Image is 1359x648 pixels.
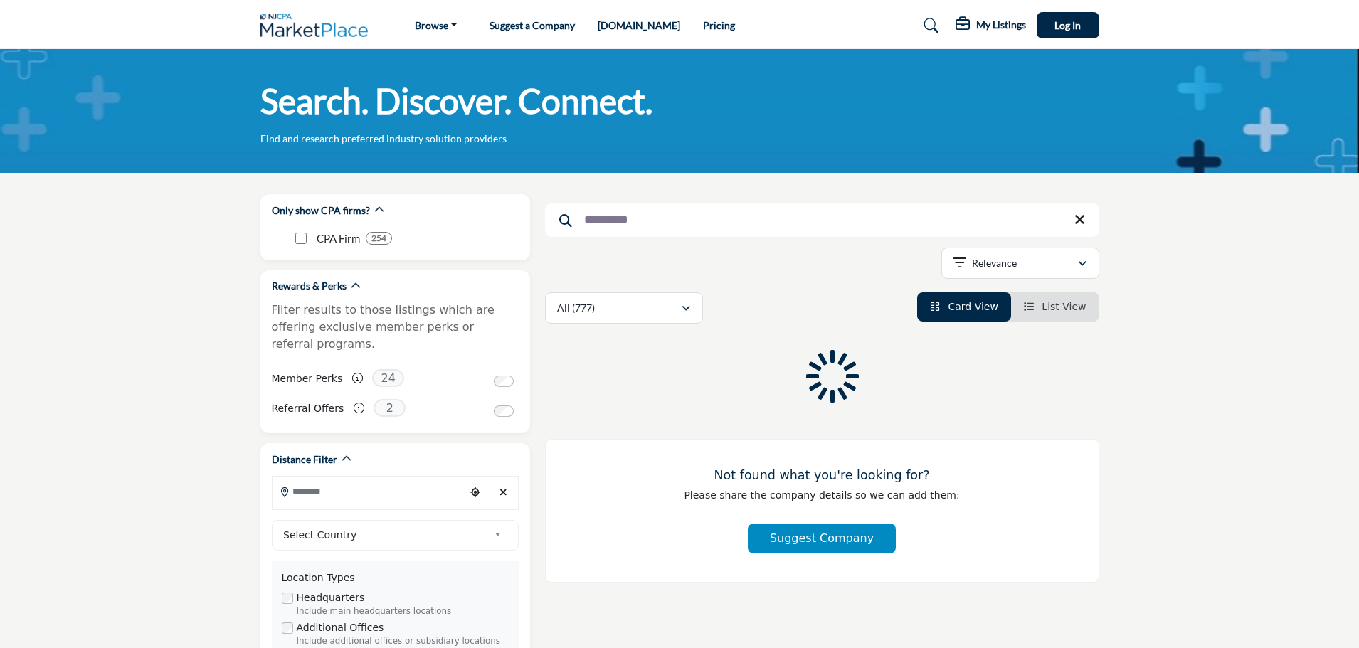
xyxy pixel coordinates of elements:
[260,79,652,123] h1: Search. Discover. Connect.
[956,17,1026,34] div: My Listings
[297,635,509,648] div: Include additional offices or subsidiary locations
[770,531,874,545] span: Suggest Company
[490,19,575,31] a: Suggest a Company
[317,230,360,247] p: CPA Firm: CPA Firm
[545,292,703,324] button: All (777)
[272,203,370,218] h2: Only show CPA firms?
[282,570,509,585] div: Location Types
[297,620,384,635] label: Additional Offices
[910,14,948,37] a: Search
[598,19,680,31] a: [DOMAIN_NAME]
[260,132,507,146] p: Find and research preferred industry solution providers
[1037,12,1099,38] button: Log In
[465,477,486,508] div: Choose your current location
[494,376,514,387] input: Switch to Member Perks
[295,233,307,244] input: CPA Firm checkbox
[272,279,347,293] h2: Rewards & Perks
[684,489,959,501] span: Please share the company details so we can add them:
[372,369,404,387] span: 24
[557,301,595,315] p: All (777)
[405,16,467,36] a: Browse
[272,452,337,467] h2: Distance Filter
[917,292,1011,322] li: Card View
[272,302,519,353] p: Filter results to those listings which are offering exclusive member perks or referral programs.
[493,477,514,508] div: Clear search location
[272,396,344,421] label: Referral Offers
[297,590,365,605] label: Headquarters
[272,366,343,391] label: Member Perks
[260,14,376,37] img: Site Logo
[297,605,509,618] div: Include main headquarters locations
[948,301,998,312] span: Card View
[545,203,1099,237] input: Search Keyword
[1042,301,1086,312] span: List View
[972,256,1017,270] p: Relevance
[371,233,386,243] b: 254
[976,18,1026,31] h5: My Listings
[748,524,896,553] button: Suggest Company
[273,477,465,505] input: Search Location
[374,399,406,417] span: 2
[574,468,1070,483] h3: Not found what you're looking for?
[1054,19,1081,31] span: Log In
[1024,301,1086,312] a: View List
[283,526,488,543] span: Select Country
[366,232,392,245] div: 254 Results For CPA Firm
[941,248,1099,279] button: Relevance
[930,301,998,312] a: View Card
[703,19,735,31] a: Pricing
[494,405,514,417] input: Switch to Referral Offers
[1011,292,1099,322] li: List View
